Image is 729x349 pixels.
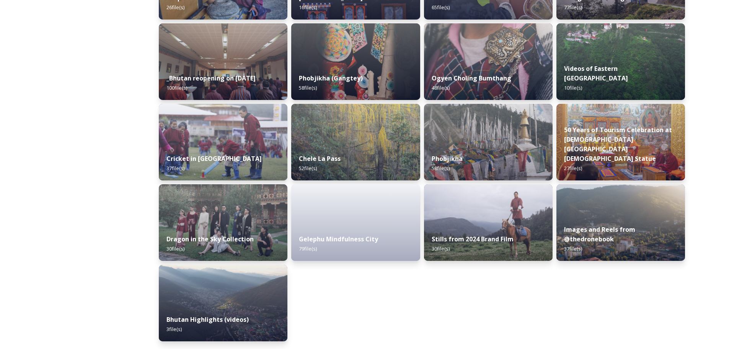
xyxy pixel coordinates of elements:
[432,74,511,82] strong: Ogyen Choling Bumthang
[166,154,262,163] strong: Cricket in [GEOGRAPHIC_DATA]
[556,23,685,100] img: East%2520Bhutan%2520-%2520Khoma%25204K%2520Color%2520Graded.jpg
[299,84,317,91] span: 58 file(s)
[424,184,553,261] img: 4075df5a-b6ee-4484-8e29-7e779a92fa88.jpg
[564,165,582,172] span: 27 file(s)
[166,4,184,11] span: 26 file(s)
[432,245,450,252] span: 30 file(s)
[291,104,420,180] img: Marcus%2520Westberg%2520Chelela%2520Pass%25202023_52.jpg
[159,104,287,180] img: Bhutan%2520Cricket%25201.jpeg
[159,23,287,100] img: DSC00319.jpg
[291,184,420,280] iframe: msdoc-iframe
[432,235,514,243] strong: Stills from 2024 Brand Film
[564,84,582,91] span: 10 file(s)
[299,4,317,11] span: 16 file(s)
[564,64,628,82] strong: Videos of Eastern [GEOGRAPHIC_DATA]
[432,4,450,11] span: 65 file(s)
[564,245,582,252] span: 37 file(s)
[166,74,256,82] strong: _Bhutan reopening on [DATE]
[556,184,685,261] img: 01697a38-64e0-42f2-b716-4cd1f8ee46d6.jpg
[299,235,378,243] strong: Gelephu Mindfulness City
[564,4,582,11] span: 77 file(s)
[166,84,187,91] span: 100 file(s)
[299,74,363,82] strong: Phobjikha (Gangtey)
[424,104,553,180] img: Phobjika%2520by%2520Matt%2520Dutile1.jpg
[564,126,672,163] strong: 50 Years of Tourism Celebration at [DEMOGRAPHIC_DATA][GEOGRAPHIC_DATA][DEMOGRAPHIC_DATA] Statue
[556,104,685,180] img: DSC00164.jpg
[166,235,254,243] strong: Dragon in the Sky Collection
[299,245,317,252] span: 79 file(s)
[432,165,450,172] span: 58 file(s)
[432,84,450,91] span: 48 file(s)
[299,154,341,163] strong: Chele La Pass
[564,225,635,243] strong: Images and Reels from @thedronebook
[166,245,184,252] span: 30 file(s)
[291,23,420,100] img: Phobjika%2520by%2520Matt%2520Dutile2.jpg
[424,23,553,100] img: Ogyen%2520Choling%2520by%2520Matt%2520Dutile5.jpg
[166,326,182,333] span: 3 file(s)
[432,154,463,163] strong: Phobjikha
[299,165,317,172] span: 52 file(s)
[166,315,249,324] strong: Bhutan Highlights (videos)
[166,165,184,172] span: 37 file(s)
[159,184,287,261] img: 74f9cf10-d3d5-4c08-9371-13a22393556d.jpg
[159,265,287,341] img: b4ca3a00-89c2-4894-a0d6-064d866d0b02.jpg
